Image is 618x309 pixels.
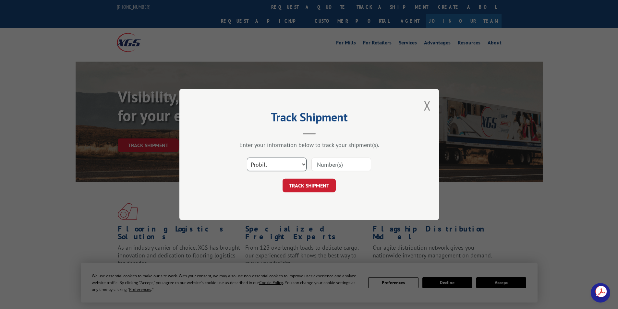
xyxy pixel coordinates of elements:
[591,283,610,303] a: Open chat
[212,141,406,149] div: Enter your information below to track your shipment(s).
[212,113,406,125] h2: Track Shipment
[283,179,336,192] button: TRACK SHIPMENT
[311,158,371,171] input: Number(s)
[424,97,431,114] button: Close modal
